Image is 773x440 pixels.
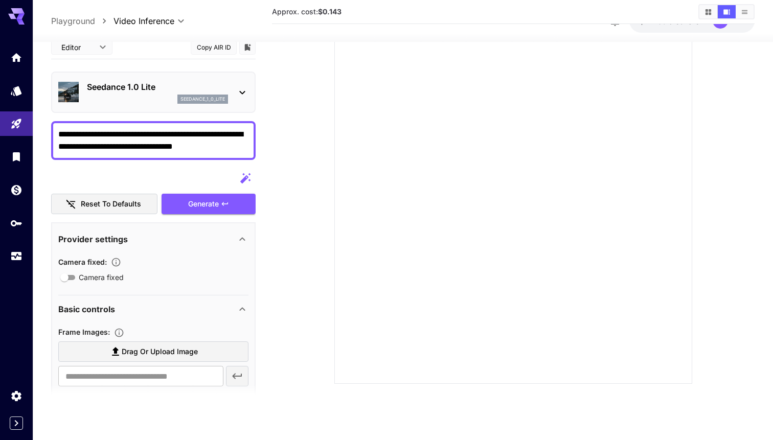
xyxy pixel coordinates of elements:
[10,150,22,163] div: Library
[162,194,256,215] button: Generate
[669,17,704,26] span: credits left
[58,303,115,315] p: Basic controls
[318,7,342,16] b: $0.143
[58,258,107,266] span: Camera fixed :
[51,15,95,27] a: Playground
[718,5,736,18] button: Show media in video view
[58,297,248,321] div: Basic controls
[113,15,174,27] span: Video Inference
[122,345,198,358] span: Drag or upload image
[180,96,225,103] p: seedance_1_0_lite
[10,51,22,64] div: Home
[10,217,22,229] div: API Keys
[10,250,22,263] div: Usage
[272,7,342,16] span: Approx. cost:
[79,272,124,283] span: Camera fixed
[58,328,110,336] span: Frame Images :
[188,198,219,211] span: Generate
[10,389,22,402] div: Settings
[10,84,22,97] div: Models
[191,40,237,55] button: Copy AIR ID
[58,77,248,108] div: Seedance 1.0 Liteseedance_1_0_lite
[10,183,22,196] div: Wallet
[699,5,717,18] button: Show media in grid view
[10,118,22,130] div: Playground
[640,17,669,26] span: $174.05
[58,227,248,251] div: Provider settings
[698,4,755,19] div: Show media in grid viewShow media in video viewShow media in list view
[736,5,754,18] button: Show media in list view
[87,81,228,93] p: Seedance 1.0 Lite
[110,328,128,338] button: Upload frame images.
[10,416,23,430] button: Expand sidebar
[61,42,93,53] span: Editor
[58,233,128,245] p: Provider settings
[243,41,252,53] button: Add to library
[51,15,113,27] nav: breadcrumb
[51,194,157,215] button: Reset to defaults
[58,341,248,362] label: Drag or upload image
